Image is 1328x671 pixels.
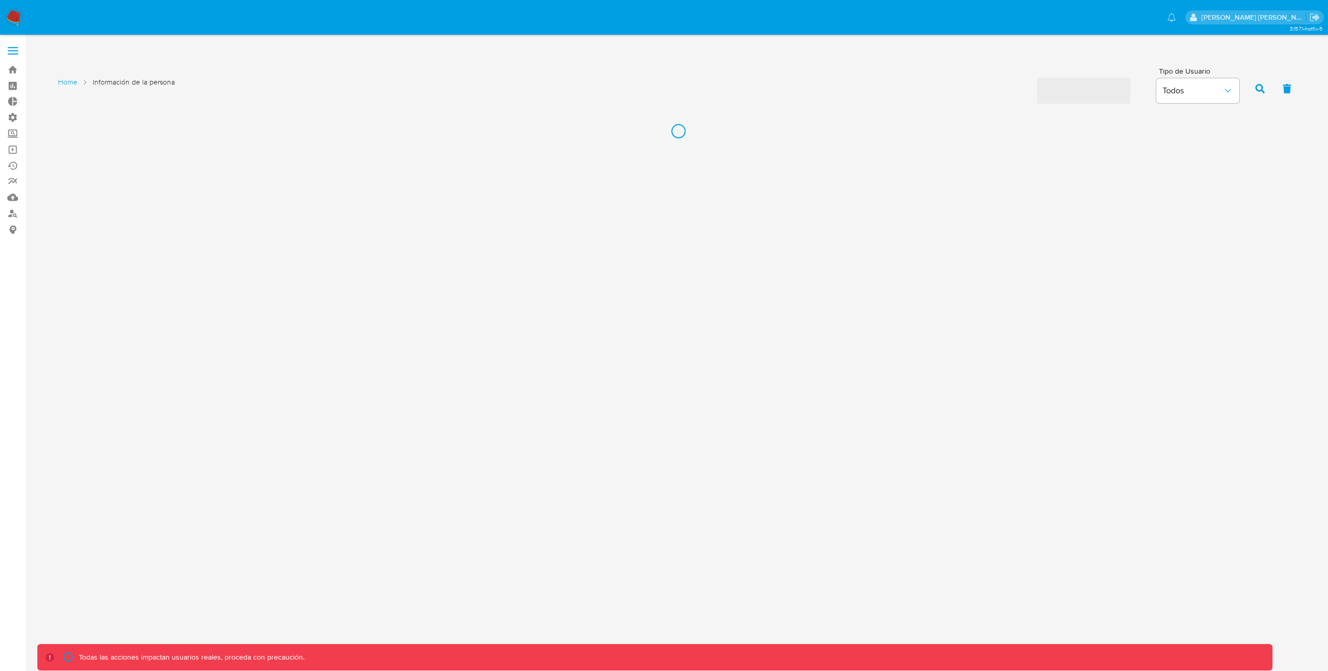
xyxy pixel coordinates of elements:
[58,77,77,87] a: Home
[76,652,305,662] p: Todas las acciones impactan usuarios reales, proceda con precaución.
[1309,12,1320,23] a: Salir
[1037,78,1130,104] span: ‌
[1156,78,1239,103] button: Todos
[1159,67,1242,75] span: Tipo de Usuario
[1201,12,1306,22] p: angelamaria.francopatino@mercadolibre.com.co
[1163,86,1223,96] span: Todos
[93,77,175,87] span: Información de la persona
[58,73,175,102] nav: List of pages
[1167,13,1176,22] a: Notificaciones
